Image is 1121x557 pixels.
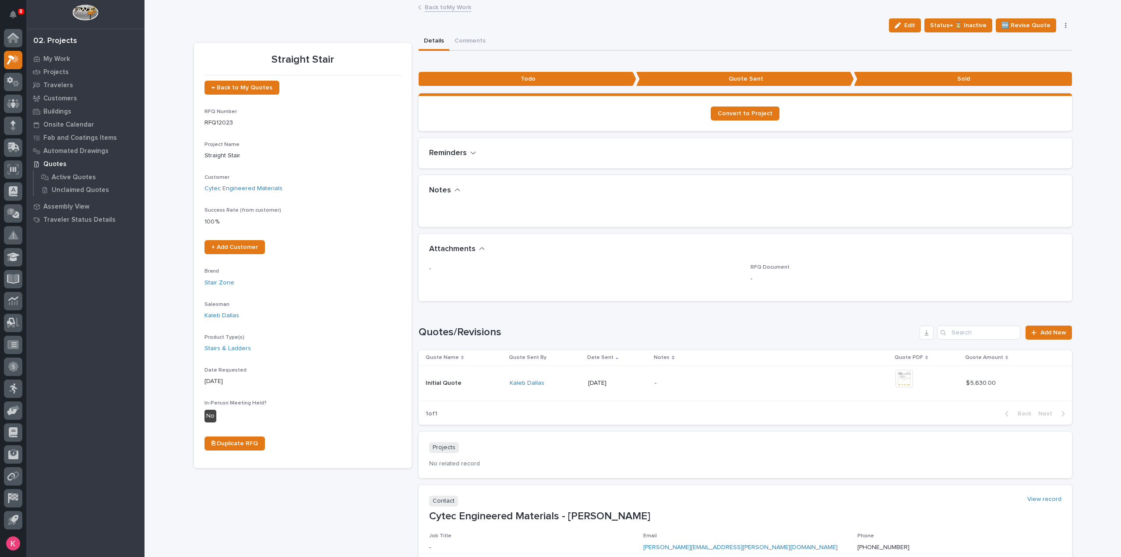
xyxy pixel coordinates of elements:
a: Stairs & Ladders [204,344,251,353]
a: Convert to Project [711,106,779,121]
p: Buildings [43,108,71,116]
h2: Attachments [429,245,476,254]
p: Customers [43,95,77,103]
p: - [655,380,808,387]
p: RFQ12023 [204,118,401,128]
a: Onsite Calendar [26,118,145,131]
p: $ 5,630.00 [966,378,998,387]
div: 02. Projects [33,36,77,46]
span: ← Back to My Quotes [212,85,272,91]
p: Quote Amount [965,353,1003,362]
p: Projects [429,442,459,453]
p: Initial Quote [426,378,463,387]
p: Unclaimed Quotes [52,186,109,194]
a: Unclaimed Quotes [34,184,145,196]
p: Todo [419,72,636,86]
span: ⎘ Duplicate RFQ [212,440,258,447]
a: ← Back to My Quotes [204,81,279,95]
p: Notes [654,353,670,362]
a: View record [1027,496,1061,503]
span: RFQ Number [204,109,237,114]
span: In-Person Meeting Held? [204,401,267,406]
a: Add New [1026,326,1072,340]
span: Success Rate (from customer) [204,208,281,213]
span: Customer [204,175,229,180]
p: Quote Name [426,353,459,362]
p: Onsite Calendar [43,121,94,129]
span: 🆕 Revise Quote [1001,20,1050,31]
span: Edit [904,21,915,29]
p: Contact [429,496,458,507]
p: Active Quotes [52,174,96,181]
button: Reminders [429,149,476,158]
p: Travelers [43,82,73,89]
p: [DATE] [204,377,401,386]
a: Stair Zone [204,278,234,287]
a: Projects [26,65,145,78]
p: Automated Drawings [43,147,109,155]
p: Date Sent [587,353,613,362]
a: Quotes [26,157,145,170]
a: Buildings [26,105,145,118]
button: Back [998,410,1035,418]
p: Quotes [43,160,67,168]
a: Customers [26,92,145,105]
span: Brand [204,269,219,274]
span: Job Title [429,533,451,539]
span: Date Requested [204,368,247,373]
span: Add New [1040,330,1066,336]
p: Traveler Status Details [43,216,116,224]
a: Traveler Status Details [26,213,145,226]
p: Fab and Coatings Items [43,134,117,142]
span: RFQ Document [751,265,790,270]
a: [PHONE_NUMBER] [857,544,909,550]
p: - [751,274,1061,284]
button: users-avatar [4,534,22,553]
input: Search [937,326,1020,340]
span: Phone [857,533,874,539]
span: Email [643,533,657,539]
span: Status→ ⏳ Inactive [930,20,987,31]
span: Salesman [204,302,229,307]
button: Comments [449,32,491,51]
span: + Add Customer [212,244,258,250]
div: Notifications8 [11,11,22,25]
a: ⎘ Duplicate RFQ [204,436,265,451]
button: Notifications [4,5,22,24]
p: My Work [43,55,70,63]
a: Assembly View [26,200,145,213]
tr: Initial QuoteInitial Quote Kaleb Dallas [DATE]-$ 5,630.00$ 5,630.00 [419,365,1072,401]
a: Back toMy Work [425,2,471,12]
div: No [204,410,216,422]
span: Convert to Project [718,110,772,117]
p: - [429,543,633,552]
a: Automated Drawings [26,144,145,157]
p: - [429,264,740,273]
button: Details [419,32,449,51]
p: 1 of 1 [419,403,444,425]
a: Kaleb Dallas [510,380,544,387]
button: Next [1035,410,1072,418]
button: Notes [429,186,461,195]
a: Kaleb Dallas [204,311,239,320]
p: 100 % [204,217,401,227]
h2: Notes [429,186,451,195]
p: Straight Stair [204,53,401,66]
p: Quote Sent By [509,353,546,362]
p: Cytec Engineered Materials - [PERSON_NAME] [429,510,1061,523]
a: Active Quotes [34,171,145,183]
button: 🆕 Revise Quote [996,18,1056,32]
span: Product Type(s) [204,335,244,340]
a: My Work [26,52,145,65]
button: Edit [889,18,921,32]
p: [DATE] [588,380,648,387]
p: Straight Stair [204,151,401,160]
a: + Add Customer [204,240,265,254]
p: Sold [854,72,1072,86]
span: Project Name [204,142,240,147]
button: Status→ ⏳ Inactive [924,18,992,32]
p: Assembly View [43,203,89,211]
p: No related record [429,460,1061,468]
button: Attachments [429,245,485,254]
